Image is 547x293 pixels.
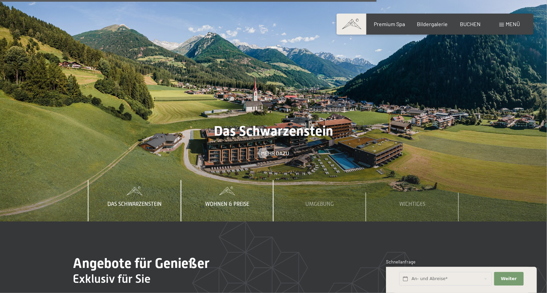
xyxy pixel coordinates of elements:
[261,150,289,157] span: Mehr dazu
[501,276,517,282] span: Weiter
[108,201,162,207] span: Das Schwarzenstein
[205,201,249,207] span: Wohnen & Preise
[506,21,520,27] span: Menü
[386,259,416,265] span: Schnellanfrage
[374,21,405,27] a: Premium Spa
[306,201,334,207] span: Umgebung
[73,255,209,271] span: Angebote für Genießer
[494,272,523,286] button: Weiter
[258,150,289,157] a: Mehr dazu
[73,272,150,286] span: Exklusiv für Sie
[399,201,425,207] span: Wichtiges
[214,123,333,139] span: Das Schwarzenstein
[460,21,481,27] a: BUCHEN
[417,21,448,27] a: Bildergalerie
